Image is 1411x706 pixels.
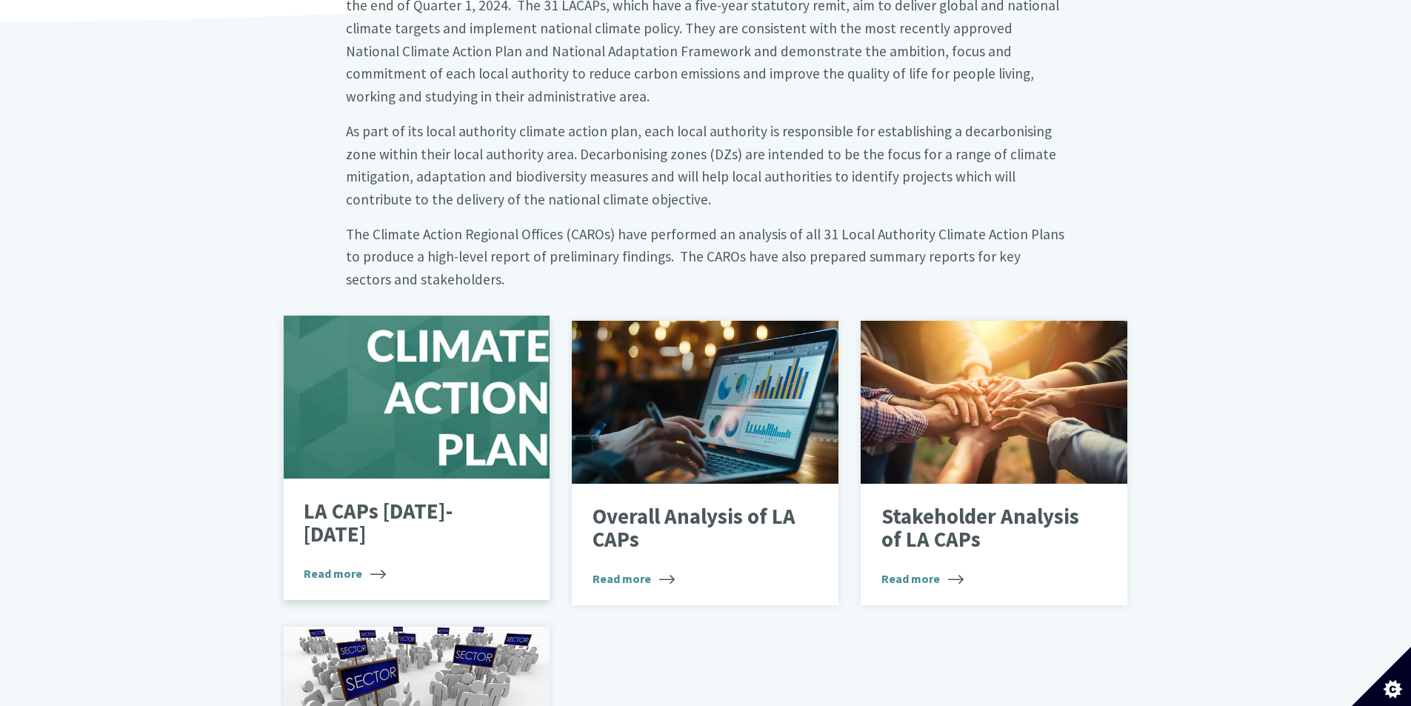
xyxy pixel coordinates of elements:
[304,565,386,582] span: Read more
[346,225,1064,288] big: The Climate Action Regional Offices (CAROs) have performed an analysis of all 31 Local Authority ...
[346,122,1056,208] big: As part of its local authority climate action plan, each local authority is responsible for estab...
[593,505,796,552] p: Overall Analysis of LA CAPs
[572,321,838,605] a: Overall Analysis of LA CAPs Read more
[304,500,507,547] p: LA CAPs [DATE]-[DATE]
[1352,647,1411,706] button: Set cookie preferences
[284,316,550,600] a: LA CAPs [DATE]-[DATE] Read more
[881,505,1085,552] p: Stakeholder Analysis of LA CAPs
[593,570,675,587] span: Read more
[881,570,964,587] span: Read more
[861,321,1127,605] a: Stakeholder Analysis of LA CAPs Read more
